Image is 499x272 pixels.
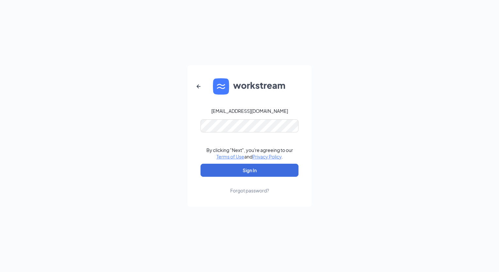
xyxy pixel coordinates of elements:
svg: ArrowLeftNew [195,83,202,90]
a: Terms of Use [217,154,244,159]
a: Privacy Policy [252,154,282,159]
div: By clicking "Next", you're agreeing to our and . [206,147,293,160]
div: [EMAIL_ADDRESS][DOMAIN_NAME] [211,108,288,114]
button: Sign In [201,164,298,177]
img: WS logo and Workstream text [213,78,286,95]
button: ArrowLeftNew [191,79,206,94]
div: Forgot password? [230,187,269,194]
a: Forgot password? [230,177,269,194]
